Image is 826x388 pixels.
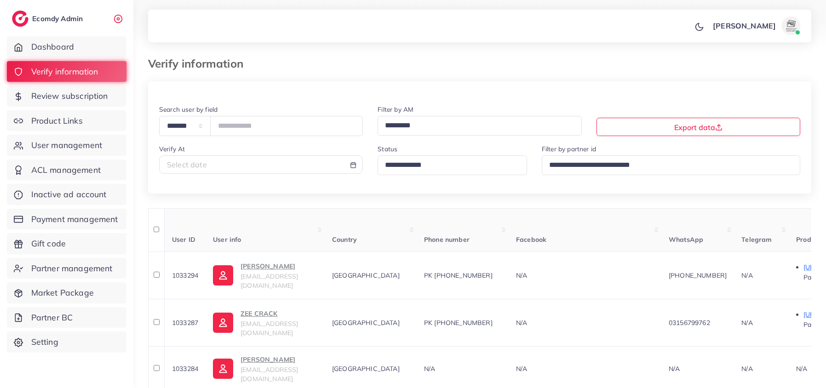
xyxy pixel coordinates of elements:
[159,144,185,154] label: Verify At
[7,184,126,205] a: Inactive ad account
[31,139,102,151] span: User management
[31,164,101,176] span: ACL management
[7,307,126,328] a: Partner BC
[378,116,581,136] div: Search for option
[332,365,400,373] span: [GEOGRAPHIC_DATA]
[669,271,727,280] span: [PHONE_NUMBER]
[213,313,233,333] img: ic-user-info.36bf1079.svg
[213,235,241,244] span: User info
[741,235,772,244] span: Telegram
[332,271,400,280] span: [GEOGRAPHIC_DATA]
[7,160,126,181] a: ACL management
[31,213,118,225] span: Payment management
[7,258,126,279] a: Partner management
[713,20,776,31] p: [PERSON_NAME]
[382,119,569,133] input: Search for option
[172,319,198,327] span: 1033287
[12,11,29,27] img: logo
[382,158,515,172] input: Search for option
[424,365,435,373] span: N/A
[542,155,800,175] div: Search for option
[241,272,298,290] span: [EMAIL_ADDRESS][DOMAIN_NAME]
[332,319,400,327] span: [GEOGRAPHIC_DATA]
[796,365,807,373] span: N/A
[172,235,195,244] span: User ID
[516,271,527,280] span: N/A
[31,287,94,299] span: Market Package
[597,118,800,136] button: Export data
[332,235,357,244] span: Country
[516,235,546,244] span: Facebook
[424,271,493,280] span: PK [PHONE_NUMBER]
[167,160,207,169] span: Select date
[148,57,251,70] h3: Verify information
[378,105,413,114] label: Filter by AM
[213,308,317,338] a: ZEE CRACK[EMAIL_ADDRESS][DOMAIN_NAME]
[378,144,397,154] label: Status
[542,144,596,154] label: Filter by partner id
[12,11,85,27] a: logoEcomdy Admin
[241,320,298,337] span: [EMAIL_ADDRESS][DOMAIN_NAME]
[7,233,126,254] a: Gift code
[546,158,788,172] input: Search for option
[241,261,317,272] p: [PERSON_NAME]
[7,135,126,156] a: User management
[31,66,98,78] span: Verify information
[7,110,126,131] a: Product Links
[32,14,85,23] h2: Ecomdy Admin
[31,115,83,127] span: Product Links
[782,17,800,35] img: avatar
[31,90,108,102] span: Review subscription
[708,17,804,35] a: [PERSON_NAME]avatar
[424,319,493,327] span: PK [PHONE_NUMBER]
[241,354,317,365] p: [PERSON_NAME]
[31,41,74,53] span: Dashboard
[159,105,218,114] label: Search user by field
[172,365,198,373] span: 1033284
[669,319,710,327] span: 03156799762
[516,319,527,327] span: N/A
[31,238,66,250] span: Gift code
[213,261,317,291] a: [PERSON_NAME][EMAIL_ADDRESS][DOMAIN_NAME]
[7,209,126,230] a: Payment management
[172,271,198,280] span: 1033294
[741,365,752,373] span: N/A
[7,331,126,353] a: Setting
[7,61,126,82] a: Verify information
[213,354,317,384] a: [PERSON_NAME][EMAIL_ADDRESS][DOMAIN_NAME]
[213,265,233,285] img: ic-user-info.36bf1079.svg
[7,36,126,57] a: Dashboard
[31,312,73,324] span: Partner BC
[31,262,113,274] span: Partner management
[241,365,298,383] span: [EMAIL_ADDRESS][DOMAIN_NAME]
[378,155,527,175] div: Search for option
[31,336,58,348] span: Setting
[674,123,723,132] span: Export data
[31,188,107,200] span: Inactive ad account
[213,359,233,379] img: ic-user-info.36bf1079.svg
[241,308,317,319] p: ZEE CRACK
[669,365,680,373] span: N/A
[741,319,752,327] span: N/A
[424,235,470,244] span: Phone number
[7,282,126,303] a: Market Package
[669,235,703,244] span: WhatsApp
[7,86,126,107] a: Review subscription
[516,365,527,373] span: N/A
[741,271,752,280] span: N/A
